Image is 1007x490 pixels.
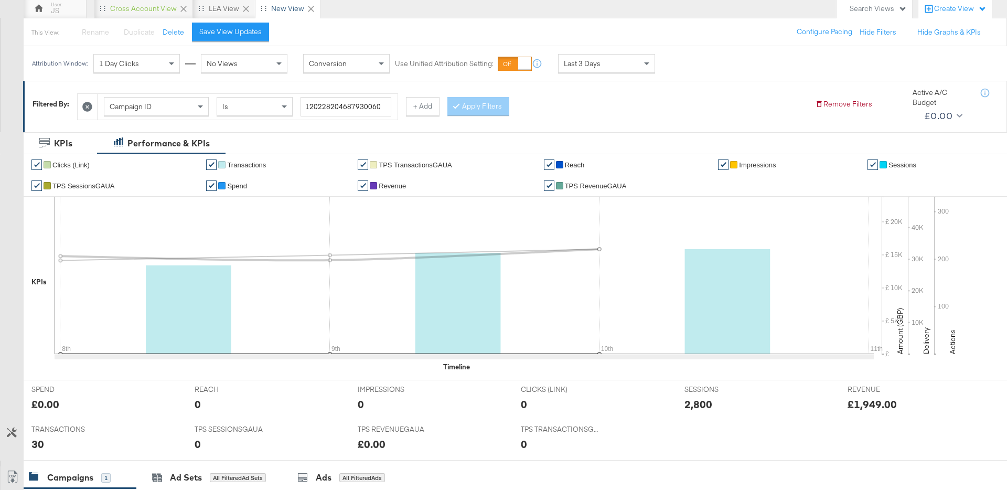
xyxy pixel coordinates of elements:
text: Amount (GBP) [895,308,905,354]
a: ✔ [718,159,729,170]
span: TPS REVENUEGAUA [358,424,436,434]
div: 0 [195,397,201,412]
input: Enter a search term [301,97,391,116]
div: Search Views [850,4,907,14]
span: No Views [207,59,238,68]
span: CLICKS (LINK) [521,385,599,395]
div: Drag to reorder tab [198,5,204,11]
div: 2,800 [684,397,712,412]
div: Ad Sets [170,472,202,484]
a: ✔ [31,180,42,191]
text: Delivery [922,327,931,354]
button: + Add [406,97,440,116]
button: Configure Pacing [789,23,860,41]
div: Drag to reorder tab [100,5,105,11]
div: JS [51,6,59,16]
div: All Filtered Ad Sets [210,473,266,483]
button: Hide Graphs & KPIs [917,27,981,37]
a: ✔ [544,159,554,170]
button: £0.00 [920,108,965,124]
span: Last 3 Days [564,59,601,68]
div: 0 [521,397,527,412]
div: £0.00 [31,397,59,412]
button: Save View Updates [192,23,269,41]
div: £1,949.00 [848,397,897,412]
div: Active A/C Budget [913,88,970,107]
span: TPS SESSIONSGAUA [195,424,273,434]
div: 0 [521,436,527,452]
div: This View: [31,28,59,37]
span: Clicks (Link) [52,161,90,169]
div: Save View Updates [199,27,262,37]
div: Performance & KPIs [127,137,210,150]
div: 1 [101,473,111,483]
div: 0 [195,436,201,452]
span: Revenue [379,182,406,190]
div: £0.00 [358,436,385,452]
span: TPS SessionsGAUA [52,182,115,190]
span: TRANSACTIONS [31,424,110,434]
span: Rename [82,27,109,37]
button: Remove Filters [815,99,872,109]
label: Use Unified Attribution Setting: [395,59,494,69]
button: Hide Filters [860,27,896,37]
span: IMPRESSIONS [358,385,436,395]
span: Transactions [227,161,266,169]
span: REVENUE [848,385,926,395]
span: Impressions [739,161,776,169]
span: Spend [227,182,247,190]
text: Actions [948,329,957,354]
a: ✔ [544,180,554,191]
div: LEA View [209,4,239,14]
a: ✔ [206,159,217,170]
span: 1 Day Clicks [99,59,139,68]
span: Sessions [888,161,916,169]
div: New View [271,4,304,14]
span: Reach [565,161,585,169]
span: Is [222,102,228,111]
div: Ads [316,472,331,484]
div: £0.00 [924,108,952,124]
div: Attribution Window: [31,60,88,67]
span: TPS TransactionsGAUA [379,161,452,169]
span: TPS RevenueGAUA [565,182,627,190]
a: ✔ [358,180,368,191]
div: Campaigns [47,472,93,484]
div: Cross Account View [110,4,177,14]
span: SPEND [31,385,110,395]
a: ✔ [206,180,217,191]
div: Timeline [443,362,470,372]
span: SESSIONS [684,385,763,395]
a: ✔ [358,159,368,170]
span: Campaign ID [110,102,152,111]
div: Create View [934,4,987,14]
a: ✔ [867,159,878,170]
div: 0 [358,397,364,412]
div: 30 [31,436,44,452]
span: Conversion [309,59,347,68]
button: Delete [163,27,184,37]
div: KPIs [54,137,72,150]
span: REACH [195,385,273,395]
div: All Filtered Ads [339,473,385,483]
span: TPS TRANSACTIONSGAUA [521,424,599,434]
span: Duplicate [124,27,155,37]
div: Drag to reorder tab [261,5,266,11]
a: ✔ [31,159,42,170]
div: KPIs [31,277,47,287]
div: Filtered By: [33,99,69,109]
